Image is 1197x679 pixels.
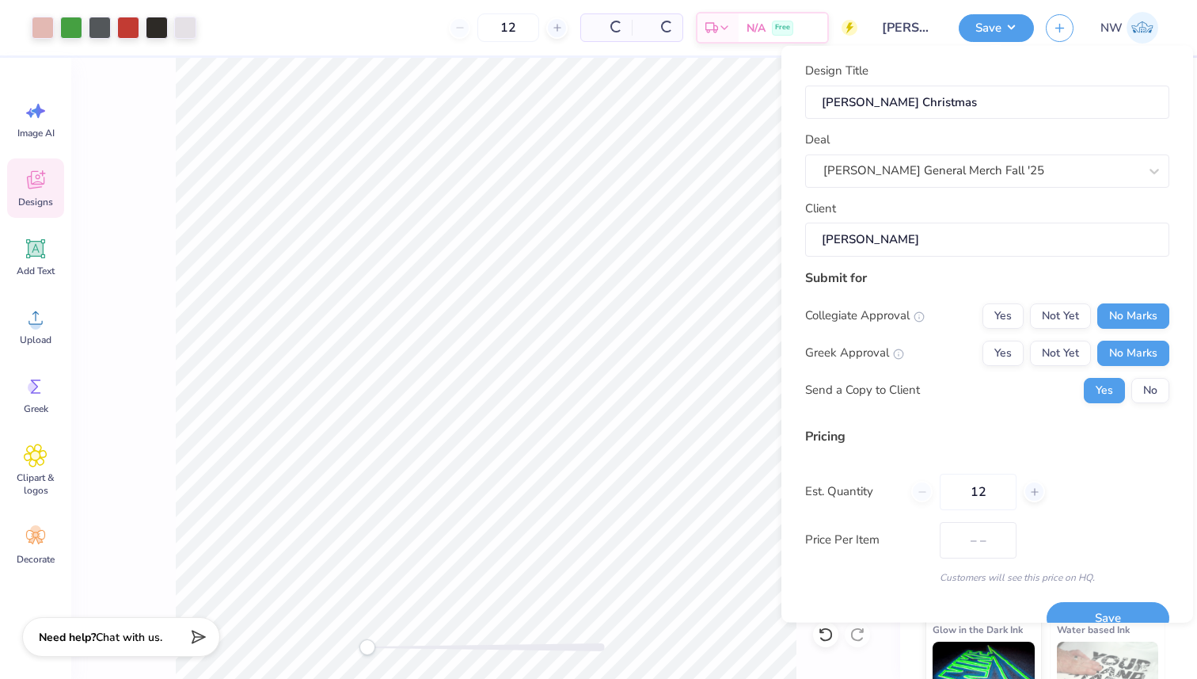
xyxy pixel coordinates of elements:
[359,639,375,655] div: Accessibility label
[805,381,920,399] div: Send a Copy to Client
[805,199,836,217] label: Client
[24,402,48,415] span: Greek
[1030,303,1091,328] button: Not Yet
[1127,12,1158,44] img: Natalie Wang
[1084,377,1125,402] button: Yes
[96,630,162,645] span: Chat with us.
[805,426,1169,445] div: Pricing
[1100,19,1123,37] span: NW
[982,303,1024,328] button: Yes
[1057,621,1130,638] span: Water based Ink
[17,553,55,566] span: Decorate
[805,344,904,362] div: Greek Approval
[805,483,899,501] label: Est. Quantity
[805,223,1169,257] input: e.g. Ethan Linker
[1047,602,1169,635] button: Save
[1097,303,1169,328] button: No Marks
[477,13,539,42] input: – –
[1093,12,1165,44] a: NW
[1097,340,1169,365] button: No Marks
[775,22,790,33] span: Free
[18,196,53,208] span: Designs
[9,471,62,497] span: Clipart & logos
[747,20,766,36] span: N/A
[959,14,1034,42] button: Save
[805,62,868,80] label: Design Title
[39,630,96,645] strong: Need help?
[982,340,1024,365] button: Yes
[17,265,55,277] span: Add Text
[805,570,1169,584] div: Customers will see this price on HQ.
[1030,340,1091,365] button: Not Yet
[805,268,1169,287] div: Submit for
[805,531,928,549] label: Price Per Item
[20,334,51,346] span: Upload
[933,621,1023,638] span: Glow in the Dark Ink
[805,307,925,325] div: Collegiate Approval
[940,473,1016,509] input: – –
[869,12,947,44] input: Untitled Design
[805,131,830,149] label: Deal
[1131,377,1169,402] button: No
[17,127,55,139] span: Image AI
